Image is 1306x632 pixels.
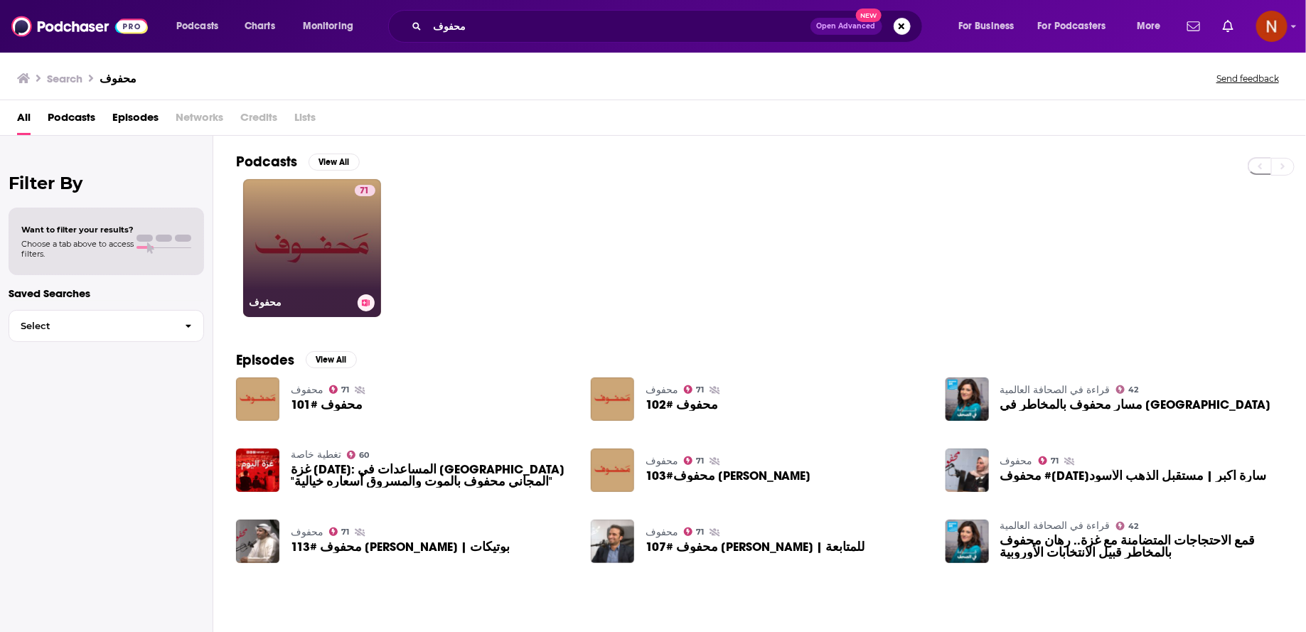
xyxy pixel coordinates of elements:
[1116,522,1139,530] a: 42
[646,470,811,482] span: محفوف#103 [PERSON_NAME]
[291,464,574,488] a: غزة اليوم: المساعدات في غزة "المجاني محفوف بالموت والمسروق أسعاره خيالية"
[291,541,510,553] span: محفوف #113 [PERSON_NAME] | بوتيكات
[1000,470,1267,482] span: محفوف #[DATE]سارة أكبر | مستقبل الذهب الأسود
[591,449,634,492] img: محفوف#103 السيد جاسم السعدون
[291,526,323,538] a: محفوف
[236,520,279,563] img: محفوف #113 عبدالوهاب العيسى | بوتيكات
[948,15,1032,38] button: open menu
[21,239,134,259] span: Choose a tab above to access filters.
[243,179,381,317] a: 71محفوف
[235,15,284,38] a: Charts
[48,106,95,135] a: Podcasts
[1256,11,1288,42] button: Show profile menu
[696,529,704,535] span: 71
[9,286,204,300] p: Saved Searches
[9,321,173,331] span: Select
[355,185,375,196] a: 71
[1128,387,1138,393] span: 42
[1000,470,1267,482] a: محفوف #117 م.سارة أكبر | مستقبل الذهب الأسود
[306,351,357,368] button: View All
[1000,399,1271,411] a: مسار محفوف بالمخاطر في تونس
[294,106,316,135] span: Lists
[240,106,277,135] span: Credits
[176,16,218,36] span: Podcasts
[249,296,352,309] h3: محفوف
[236,449,279,492] img: غزة اليوم: المساعدات في غزة "المجاني محفوف بالموت والمسروق أسعاره خيالية"
[9,173,204,193] h2: Filter By
[817,23,876,30] span: Open Advanced
[1217,14,1239,38] a: Show notifications dropdown
[291,399,363,411] a: محفوف #101
[696,458,704,464] span: 71
[1000,384,1110,396] a: قراءة في الصحافة العالمية
[303,16,353,36] span: Monitoring
[856,9,882,22] span: New
[1000,399,1271,411] span: مسار محفوف بالمخاطر في [GEOGRAPHIC_DATA]
[11,13,148,40] a: Podchaser - Follow, Share and Rate Podcasts
[309,154,360,171] button: View All
[646,541,865,553] span: محفوف #107 [PERSON_NAME] | للمتابعة
[359,452,369,459] span: 60
[166,15,237,38] button: open menu
[958,16,1015,36] span: For Business
[341,387,349,393] span: 71
[236,351,357,369] a: EpisodesView All
[1029,15,1127,38] button: open menu
[1000,455,1033,467] a: محفوف
[1127,15,1179,38] button: open menu
[810,18,882,35] button: Open AdvancedNew
[946,449,989,492] a: محفوف #117 م.سارة أكبر | مستقبل الذهب الأسود
[646,455,678,467] a: محفوف
[1256,11,1288,42] span: Logged in as AdelNBM
[47,72,82,85] h3: Search
[427,15,810,38] input: Search podcasts, credits, & more...
[1000,535,1283,559] span: قمع الاحتجاجات المتضامنة مع غزة.. رهان محفوف بالمخاطر قبيل الانتخابات الأوروبية
[946,377,989,421] img: مسار محفوف بالمخاطر في تونس
[21,225,134,235] span: Want to filter your results?
[176,106,223,135] span: Networks
[646,541,865,553] a: محفوف #107 أحمد القمر | للمتابعة
[946,520,989,563] img: قمع الاحتجاجات المتضامنة مع غزة.. رهان محفوف بالمخاطر قبيل الانتخابات الأوروبية
[684,385,705,394] a: 71
[236,377,279,421] img: محفوف #101
[291,464,574,488] span: غزة [DATE]: المساعدات في [GEOGRAPHIC_DATA] "المجاني محفوف بالموت والمسروق أسعاره خيالية"
[1256,11,1288,42] img: User Profile
[1128,523,1138,530] span: 42
[100,72,137,85] h3: محفوف
[646,470,811,482] a: محفوف#103 السيد جاسم السعدون
[291,384,323,396] a: محفوف
[9,310,204,342] button: Select
[17,106,31,135] a: All
[1039,456,1059,465] a: 71
[1051,458,1059,464] span: 71
[1182,14,1206,38] a: Show notifications dropdown
[684,456,705,465] a: 71
[293,15,372,38] button: open menu
[1000,520,1110,532] a: قراءة في الصحافة العالمية
[684,527,705,536] a: 71
[360,184,370,198] span: 71
[291,449,341,461] a: تغطية خاصة
[236,351,294,369] h2: Episodes
[1212,73,1283,85] button: Send feedback
[591,520,634,563] img: محفوف #107 أحمد القمر | للمتابعة
[1038,16,1106,36] span: For Podcasters
[696,387,704,393] span: 71
[591,377,634,421] img: محفوف #102
[646,399,718,411] a: محفوف #102
[402,10,936,43] div: Search podcasts, credits, & more...
[112,106,159,135] span: Episodes
[1137,16,1161,36] span: More
[291,541,510,553] a: محفوف #113 عبدالوهاب العيسى | بوتيكات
